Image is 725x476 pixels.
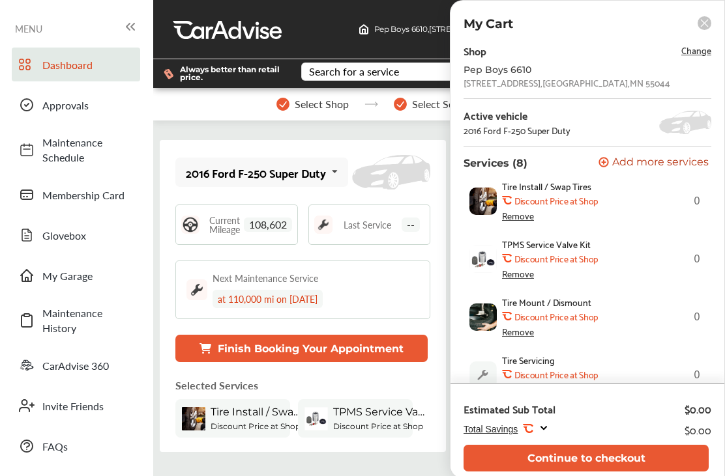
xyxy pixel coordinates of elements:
div: Pep Boys 6610 [464,64,672,75]
span: Always better than retail price. [180,66,280,81]
span: Tire Servicing [502,355,555,365]
button: Continue to checkout [464,445,709,471]
img: placeholder_car.fcab19be.svg [352,155,430,190]
span: -- [402,217,420,232]
span: Change [681,42,711,57]
a: Approvals [12,88,140,122]
img: stepper-checkmark.b5569197.svg [276,98,289,111]
p: Selected Services [175,378,258,393]
a: My Garage [12,259,140,292]
img: tire-install-swap-tires-thumb.jpg [182,407,205,430]
a: FAQs [12,429,140,463]
button: Add more services [599,157,709,169]
p: My Cart [464,16,513,31]
span: Select Shop [295,98,349,110]
span: Dashboard [42,57,134,72]
button: Finish Booking Your Appointment [175,335,428,362]
span: Invite Friends [42,399,134,413]
div: 0 [464,348,705,401]
b: Discount Price at Shop [514,253,598,264]
img: tpms-valve-kit-thumb.jpg [304,407,328,430]
div: Estimated Sub Total [464,402,555,415]
img: tpms-valve-kit-thumb.jpg [469,245,497,273]
b: Discount Price at Shop [514,195,598,206]
div: 2016 Ford F-250 Super Duty [186,166,326,179]
a: Invite Friends [12,389,140,423]
span: CarAdvise 360 [42,358,134,373]
img: default_wrench_icon.d1a43860.svg [469,361,497,388]
div: Search for a service [309,66,399,77]
span: TPMS Service Valve Kit [333,406,424,418]
div: at 110,000 mi on [DATE] [213,290,323,308]
img: tire-mount-dismount-thumb.jpg [469,303,497,331]
a: Dashboard [12,48,140,81]
img: stepper-arrow.e24c07c6.svg [364,102,378,107]
img: placeholder_car.5a1ece94.svg [659,111,711,134]
span: Glovebox [42,228,134,243]
span: Pep Boys 6610 , [STREET_ADDRESS] [GEOGRAPHIC_DATA] , MN 55044 [374,24,632,34]
img: header-home-logo.8d720a4f.svg [359,24,369,35]
span: Tire Install / Swap Tires [502,181,591,191]
a: Add more services [599,157,711,169]
img: steering_logo [181,216,200,234]
span: Membership Card [42,188,134,203]
b: Discount Price at Shop [514,311,598,322]
img: stepper-checkmark.b5569197.svg [394,98,407,111]
img: maintenance_logo [186,279,207,300]
span: Tire Mount / Dismount [502,297,591,307]
img: tire-install-swap-tires-thumb.jpg [469,188,497,215]
div: Next Maintenance Service [213,272,318,285]
span: FAQs [42,439,134,454]
a: Membership Card [12,178,140,212]
span: My Garage [42,268,134,283]
b: Discount Price at Shop [333,421,423,431]
span: Maintenance Schedule [42,135,134,165]
a: Glovebox [12,218,140,252]
a: Maintenance Schedule [12,128,140,171]
span: Tire Install / Swap Tires [211,406,302,418]
div: Remove [502,326,534,337]
div: Active vehicle [464,109,570,121]
img: maintenance_logo [314,216,333,234]
span: 108,602 [244,217,292,232]
span: Add more services [612,157,709,169]
div: [STREET_ADDRESS] , [GEOGRAPHIC_DATA] , MN 55044 [464,77,670,88]
b: Discount Price at Shop [514,369,598,380]
b: Discount Price at Shop [211,421,301,431]
div: $0.00 [685,402,711,415]
div: 0 [464,232,705,285]
div: 0 [464,175,705,227]
p: Services (8) [464,157,527,169]
div: $0.00 [685,421,711,438]
div: Remove [502,210,534,221]
div: 0 [464,290,705,343]
div: Shop [464,42,486,59]
div: 2016 Ford F-250 Super Duty [464,125,570,135]
a: CarAdvise 360 [12,348,140,382]
span: Maintenance History [42,305,134,335]
span: Total Savings [464,424,518,434]
div: Remove [502,268,534,279]
img: dollor_label_vector.a70140d1.svg [164,68,173,79]
span: Select Services [412,98,481,110]
a: Maintenance History [12,299,140,342]
span: MENU [15,23,42,34]
span: Approvals [42,98,134,113]
span: TPMS Service Valve Kit [502,239,591,249]
span: Current Mileage [206,216,244,234]
span: Last Service [344,220,391,229]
